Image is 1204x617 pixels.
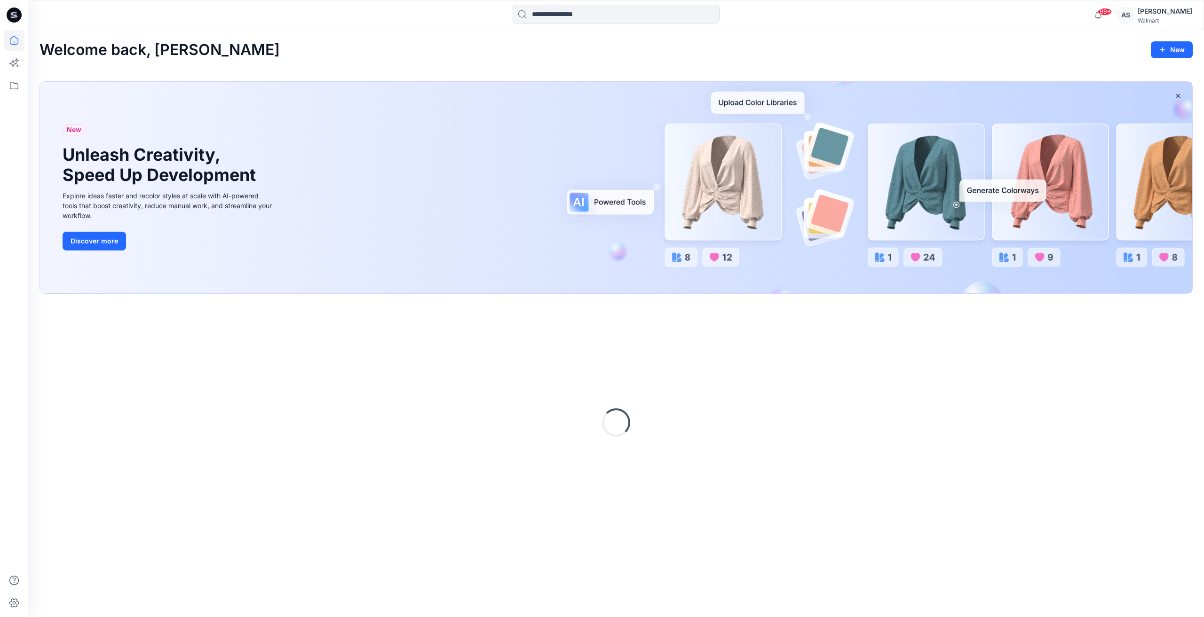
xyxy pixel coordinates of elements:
div: Walmart [1138,17,1192,24]
h1: Unleash Creativity, Speed Up Development [63,145,260,185]
div: [PERSON_NAME] [1138,6,1192,17]
div: AS [1117,7,1134,23]
div: Explore ideas faster and recolor styles at scale with AI-powered tools that boost creativity, red... [63,191,274,220]
span: New [67,124,81,135]
h2: Welcome back, [PERSON_NAME] [40,41,280,59]
button: Discover more [63,232,126,250]
span: 99+ [1098,8,1112,16]
a: Discover more [63,232,274,250]
button: New [1151,41,1193,58]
